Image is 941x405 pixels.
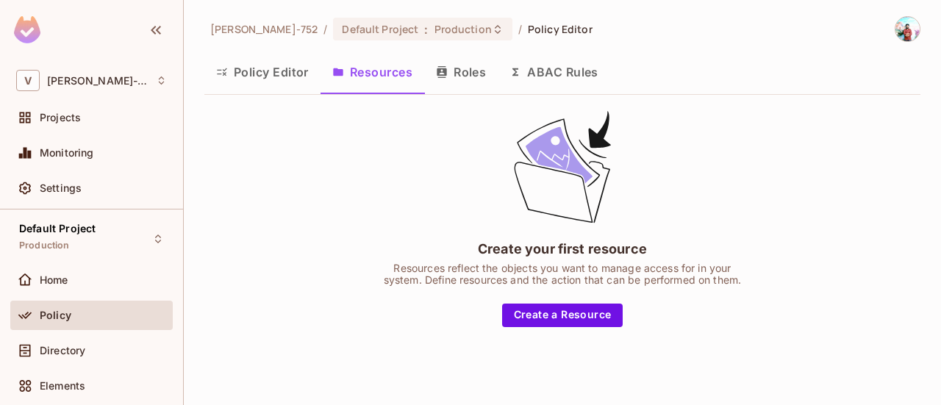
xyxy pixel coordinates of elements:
span: Policy Editor [528,22,593,36]
div: Create your first resource [478,240,647,258]
span: Settings [40,182,82,194]
button: Resources [321,54,424,90]
span: Production [19,240,70,251]
button: Create a Resource [502,304,623,327]
span: Production [434,22,492,36]
span: Elements [40,380,85,392]
span: the active workspace [210,22,318,36]
span: : [423,24,429,35]
div: Resources reflect the objects you want to manage access for in your system. Define resources and ... [379,262,746,286]
span: Default Project [342,22,418,36]
button: Roles [424,54,498,90]
button: Policy Editor [204,54,321,90]
span: Workspace: venkata-752 [47,75,149,87]
li: / [518,22,522,36]
li: / [323,22,327,36]
span: Monitoring [40,147,94,159]
img: venkata kalyan siripalli [895,17,920,41]
span: Home [40,274,68,286]
span: Projects [40,112,81,123]
span: Directory [40,345,85,356]
span: Default Project [19,223,96,234]
button: ABAC Rules [498,54,610,90]
img: SReyMgAAAABJRU5ErkJggg== [14,16,40,43]
span: Policy [40,309,71,321]
span: V [16,70,40,91]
